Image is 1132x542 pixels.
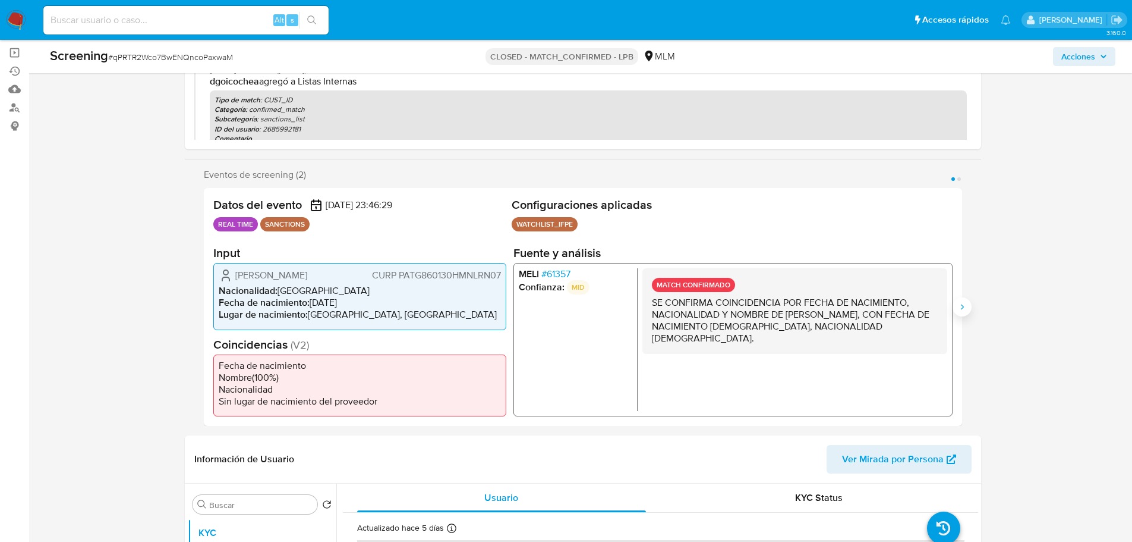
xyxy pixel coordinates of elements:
[1053,47,1115,66] button: Acciones
[1106,28,1126,37] span: 3.160.0
[50,46,108,65] b: Screening
[291,14,294,26] span: s
[322,500,332,513] button: Volver al orden por defecto
[209,500,313,510] input: Buscar
[485,48,638,65] p: CLOSED - MATCH_CONFIRMED - LPB
[357,522,444,534] p: Actualizado hace 5 días
[922,14,989,26] span: Accesos rápidos
[275,14,284,26] span: Alt
[643,50,675,63] div: MLM
[1039,14,1106,26] p: nicolas.tyrkiel@mercadolibre.com
[827,445,972,474] button: Ver Mirada por Persona
[795,491,843,505] span: KYC Status
[842,445,944,474] span: Ver Mirada por Persona
[1001,15,1011,25] a: Notificaciones
[484,491,518,505] span: Usuario
[108,51,233,63] span: # qPRTR2Wco7BwENQncoPaxwaM
[1111,14,1123,26] a: Salir
[299,12,324,29] button: search-icon
[194,453,294,465] h1: Información de Usuario
[1061,47,1095,66] span: Acciones
[197,500,207,509] button: Buscar
[43,12,329,28] input: Buscar usuario o caso...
